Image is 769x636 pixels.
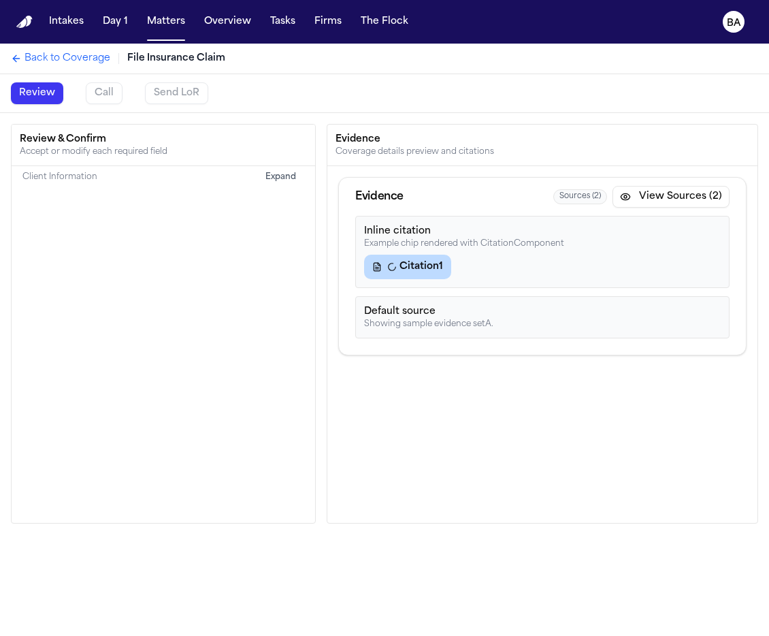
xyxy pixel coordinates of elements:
[22,172,97,182] div: Client Information
[16,16,33,29] a: Home
[364,238,721,249] div: Example chip rendered with CitationComponent
[399,259,443,275] span: Citation 1
[727,18,741,28] text: BA
[355,189,404,205] div: Evidence
[20,146,307,157] div: Accept or modify each required field
[44,10,89,34] button: Intakes
[364,319,721,330] div: Showing sample evidence set A .
[127,52,225,65] span: File Insurance Claim
[142,10,191,34] button: Matters
[355,10,414,34] button: The Flock
[364,225,721,238] div: Inline citation
[364,305,721,319] div: Default source
[265,10,301,34] button: Tasks
[309,10,347,34] button: Firms
[327,166,757,565] div: Evidence pane
[553,189,607,205] span: Sources ( 2 )
[20,133,307,146] div: Review & Confirm
[11,52,110,65] a: Back to Coverage
[612,186,730,208] button: View Sources (2)
[336,133,749,146] div: Evidence
[11,82,63,104] button: Go to review step
[199,10,257,34] button: Overview
[24,52,110,65] span: Back to Coverage
[97,10,133,34] button: Day 1
[364,255,451,279] button: Citation1
[336,146,749,157] div: Coverage details preview and citations
[257,166,304,188] button: Expand client information
[16,16,33,29] img: Finch Logo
